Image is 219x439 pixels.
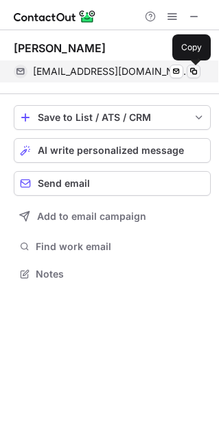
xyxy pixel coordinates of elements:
img: ContactOut v5.3.10 [14,8,96,25]
button: AI write personalized message [14,138,211,163]
div: [PERSON_NAME] [14,41,106,55]
button: Send email [14,171,211,196]
span: Add to email campaign [37,211,146,222]
button: Add to email campaign [14,204,211,229]
button: save-profile-one-click [14,105,211,130]
span: Send email [38,178,90,189]
button: Find work email [14,237,211,256]
span: AI write personalized message [38,145,184,156]
div: Save to List / ATS / CRM [38,112,187,123]
span: Find work email [36,240,205,253]
button: Notes [14,264,211,284]
span: [EMAIL_ADDRESS][DOMAIN_NAME] [33,65,190,78]
span: Notes [36,268,205,280]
